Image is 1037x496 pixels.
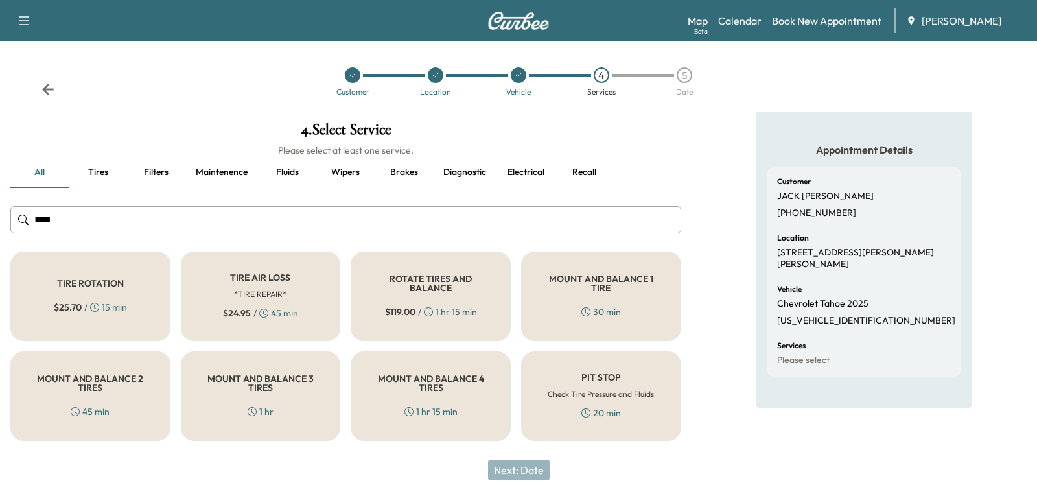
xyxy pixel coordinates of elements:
div: / 45 min [223,307,298,320]
h6: *TIRE REPAIR* [234,289,286,300]
p: [PHONE_NUMBER] [777,207,856,219]
img: Curbee Logo [487,12,550,30]
a: MapBeta [688,13,708,29]
h6: Location [777,234,809,242]
div: Back [41,83,54,96]
div: 30 min [581,305,621,318]
h5: MOUNT AND BALANCE 1 TIRE [542,274,660,292]
h5: Appointment Details [767,143,961,157]
span: [PERSON_NAME] [922,13,1001,29]
h5: TIRE ROTATION [57,279,124,288]
div: Vehicle [506,88,531,96]
h5: MOUNT AND BALANCE 3 TIRES [202,374,320,392]
h1: 4 . Select Service [10,122,681,144]
div: Location [420,88,451,96]
div: / 15 min [54,301,127,314]
button: all [10,157,69,188]
h6: Check Tire Pressure and Fluids [548,388,654,400]
button: Maintenence [185,157,258,188]
div: 1 hr [248,405,274,418]
h6: Customer [777,178,811,185]
div: Date [676,88,693,96]
p: JACK [PERSON_NAME] [777,191,874,202]
a: Book New Appointment [772,13,881,29]
div: 20 min [581,407,621,419]
span: $ 119.00 [385,305,415,318]
button: Brakes [375,157,433,188]
button: Filters [127,157,185,188]
h5: TIRE AIR LOSS [230,273,290,282]
div: / 1 hr 15 min [385,305,477,318]
div: 5 [677,67,692,83]
p: Please select [777,355,830,366]
p: Chevrolet Tahoe 2025 [777,298,868,310]
p: [STREET_ADDRESS][PERSON_NAME][PERSON_NAME] [777,247,951,270]
span: $ 24.95 [223,307,251,320]
div: 4 [594,67,609,83]
div: 45 min [71,405,110,418]
h5: MOUNT AND BALANCE 2 TIRES [32,374,149,392]
h6: Services [777,342,806,349]
div: Beta [694,27,708,36]
button: Electrical [496,157,555,188]
button: Fluids [258,157,316,188]
a: Calendar [718,13,762,29]
div: Customer [336,88,369,96]
p: [US_VEHICLE_IDENTIFICATION_NUMBER] [777,315,955,327]
h6: Vehicle [777,285,802,293]
button: Tires [69,157,127,188]
button: Recall [555,157,613,188]
button: Diagnostic [433,157,496,188]
h5: ROTATE TIRES AND BALANCE [372,274,489,292]
div: Services [587,88,616,96]
div: basic tabs example [10,157,681,188]
div: 1 hr 15 min [404,405,458,418]
h5: PIT STOP [581,373,621,382]
span: $ 25.70 [54,301,82,314]
button: Wipers [316,157,375,188]
h6: Please select at least one service. [10,144,681,157]
h5: MOUNT AND BALANCE 4 TIRES [372,374,489,392]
